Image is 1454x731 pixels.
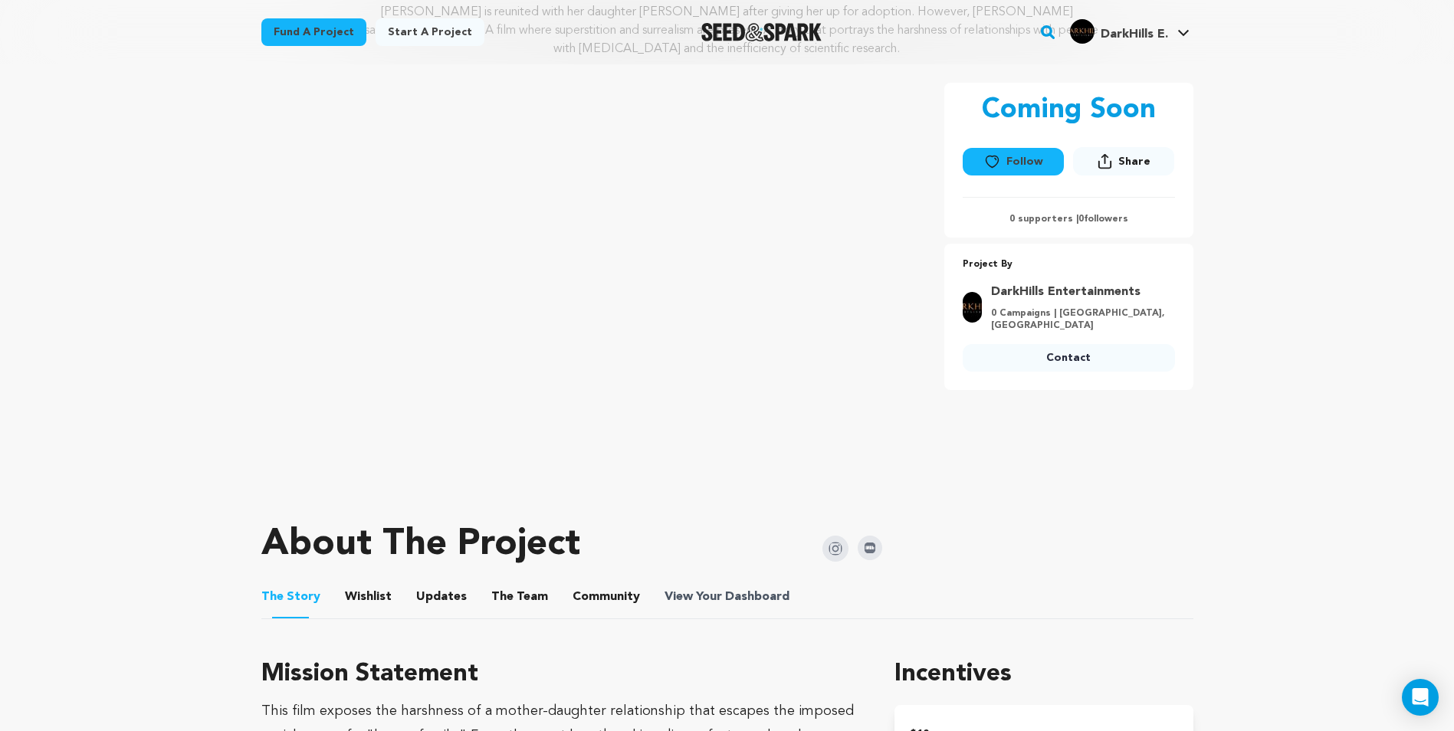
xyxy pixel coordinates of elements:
span: Wishlist [345,588,392,606]
span: Your [665,588,793,606]
span: Community [573,588,640,606]
span: Share [1118,154,1150,169]
h3: Mission Statement [261,656,858,693]
div: Open Intercom Messenger [1402,679,1439,716]
img: Seed&Spark IMDB Icon [858,536,882,560]
img: Seed&Spark Logo Dark Mode [701,23,822,41]
span: Updates [416,588,467,606]
h1: About The Project [261,526,580,563]
span: DarkHills E. [1101,28,1168,41]
a: DarkHills E.'s Profile [1067,16,1193,44]
a: Contact [963,344,1175,372]
span: Dashboard [725,588,789,606]
button: Follow [963,148,1064,175]
img: b43f3a461490f4a4.jpg [1070,19,1095,44]
span: 0 [1078,215,1084,224]
span: Team [491,588,548,606]
p: Project By [963,256,1175,274]
img: Seed&Spark Instagram Icon [822,536,848,562]
h1: Incentives [894,656,1193,693]
button: Share [1073,147,1174,175]
span: The [491,588,514,606]
p: 0 Campaigns | [GEOGRAPHIC_DATA], [GEOGRAPHIC_DATA] [991,307,1166,332]
p: Coming Soon [982,95,1156,126]
img: b43f3a461490f4a4.jpg [963,292,982,323]
a: Seed&Spark Homepage [701,23,822,41]
span: The [261,588,284,606]
span: Share [1073,147,1174,182]
a: Goto DarkHills Entertainments profile [991,283,1166,301]
span: Story [261,588,320,606]
a: Start a project [376,18,484,46]
p: 0 supporters | followers [963,213,1175,225]
span: DarkHills E.'s Profile [1067,16,1193,48]
a: Fund a project [261,18,366,46]
div: DarkHills E.'s Profile [1070,19,1168,44]
a: ViewYourDashboard [665,588,793,606]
